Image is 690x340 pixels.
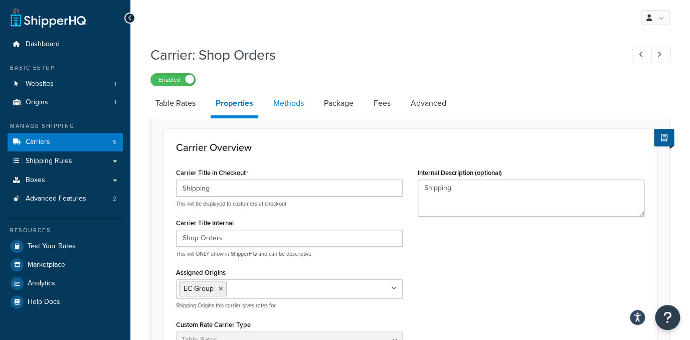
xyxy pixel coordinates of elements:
span: 1 [114,80,116,88]
label: Carrier Title in Checkout [176,169,248,177]
label: Internal Description (optional) [418,169,502,177]
label: Carrier Title Internal [176,219,234,227]
span: Analytics [28,279,55,288]
li: Origins [8,93,123,112]
li: Websites [8,75,123,93]
span: Websites [26,80,54,88]
span: Advanced Features [26,195,86,203]
p: This will be displayed to customers at checkout [176,200,403,208]
label: Custom Rate Carrier Type [176,321,251,328]
a: Previous Record [632,47,652,63]
span: Boxes [26,176,45,185]
a: Dashboard [8,35,123,54]
h3: Carrier Overview [176,142,644,153]
span: 5 [113,138,116,146]
span: EC Group [184,283,214,294]
p: This will ONLY show in ShipperHQ and can be descriptive [176,250,403,258]
span: 1 [114,98,116,107]
a: Methods [268,91,309,115]
a: Boxes [8,171,123,190]
a: Websites1 [8,75,123,93]
p: Shipping Origins this carrier gives rates for [176,302,403,309]
a: Marketplace [8,256,123,274]
span: Help Docs [28,298,60,306]
span: Dashboard [26,40,60,49]
div: Manage Shipping [8,122,123,130]
a: Advanced Features2 [8,190,123,208]
span: Marketplace [28,261,65,269]
button: Show Help Docs [654,129,674,146]
label: Enabled [151,74,195,86]
span: Test Your Rates [28,242,76,251]
h1: Carrier: Shop Orders [150,45,614,65]
span: Origins [26,98,48,107]
a: Help Docs [8,293,123,311]
a: Carriers5 [8,133,123,151]
span: Carriers [26,138,50,146]
a: Next Record [651,47,670,63]
a: Origins1 [8,93,123,112]
span: Shipping Rules [26,157,72,165]
div: Basic Setup [8,64,123,72]
label: Assigned Origins [176,269,226,276]
a: Test Your Rates [8,237,123,255]
a: Table Rates [150,91,201,115]
a: Advanced [406,91,451,115]
span: 2 [113,195,116,203]
button: Open Resource Center [655,305,680,330]
li: Carriers [8,133,123,151]
a: Properties [211,91,258,118]
a: Fees [369,91,396,115]
textarea: Shipping [418,180,644,217]
a: Shipping Rules [8,152,123,171]
a: Analytics [8,274,123,292]
li: Advanced Features [8,190,123,208]
a: Package [319,91,359,115]
div: Resources [8,226,123,235]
